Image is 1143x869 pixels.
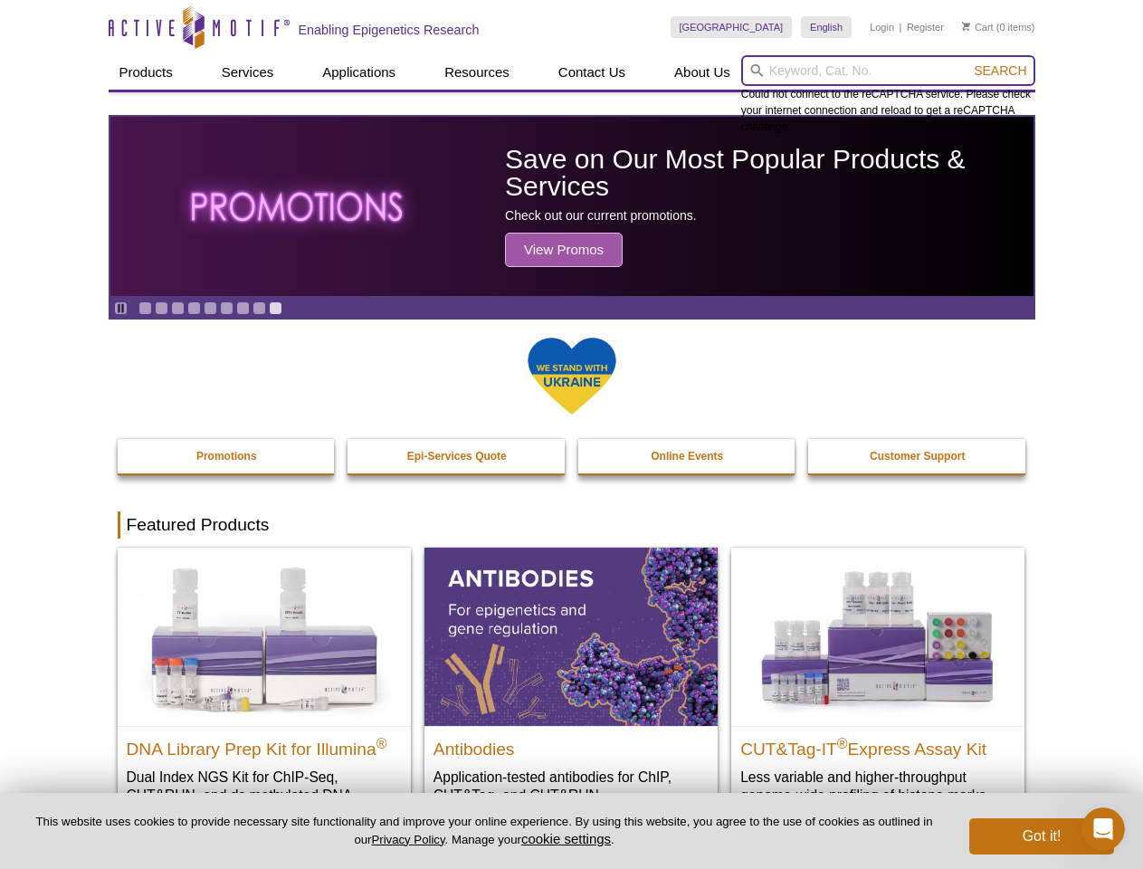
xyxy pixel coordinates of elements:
img: We Stand With Ukraine [527,336,617,416]
p: Less variable and higher-throughput genome-wide profiling of histone marks​. [740,768,1015,805]
a: Go to slide 3 [171,301,185,315]
strong: Promotions [196,450,257,463]
img: All Antibodies [424,548,718,725]
a: Applications [311,55,406,90]
a: Go to slide 6 [220,301,233,315]
p: Dual Index NGS Kit for ChIP-Seq, CUT&RUN, and ds methylated DNA assays. [127,768,402,823]
a: Resources [433,55,520,90]
sup: ® [376,735,387,750]
a: Services [211,55,285,90]
p: Check out our current promotions. [505,207,1024,224]
span: Search [974,63,1026,78]
p: This website uses cookies to provide necessary site functionality and improve your online experie... [29,814,939,848]
strong: Epi-Services Quote [407,450,507,463]
a: Go to slide 7 [236,301,250,315]
a: About Us [663,55,741,90]
a: DNA Library Prep Kit for Illumina DNA Library Prep Kit for Illumina® Dual Index NGS Kit for ChIP-... [118,548,411,840]
h2: Featured Products [118,511,1026,539]
sup: ® [837,735,848,750]
h2: DNA Library Prep Kit for Illumina [127,731,402,759]
img: CUT&Tag-IT® Express Assay Kit [731,548,1024,725]
input: Keyword, Cat. No. [741,55,1035,86]
img: Your Cart [962,22,970,31]
a: Go to slide 5 [204,301,217,315]
button: Search [968,62,1032,79]
a: Customer Support [808,439,1027,473]
h2: CUT&Tag-IT Express Assay Kit [740,731,1015,759]
a: Login [870,21,894,33]
h2: Enabling Epigenetics Research [299,22,480,38]
li: | [900,16,902,38]
a: Toggle autoplay [114,301,128,315]
h2: Antibodies [433,731,709,759]
a: Epi-Services Quote [348,439,567,473]
iframe: Intercom live chat [1081,807,1125,851]
a: Privacy Policy [371,833,444,846]
article: Save on Our Most Popular Products & Services [110,117,1033,296]
a: Cart [962,21,994,33]
p: Application-tested antibodies for ChIP, CUT&Tag, and CUT&RUN. [433,768,709,805]
strong: Online Events [651,450,723,463]
img: DNA Library Prep Kit for Illumina [118,548,411,725]
h2: Save on Our Most Popular Products & Services [505,146,1024,200]
a: Go to slide 1 [138,301,152,315]
a: Promotions [118,439,337,473]
a: Go to slide 4 [187,301,201,315]
a: Products [109,55,184,90]
a: Go to slide 9 [269,301,282,315]
a: CUT&Tag-IT® Express Assay Kit CUT&Tag-IT®Express Assay Kit Less variable and higher-throughput ge... [731,548,1024,822]
a: Go to slide 8 [252,301,266,315]
a: The word promotions written in all caps with a glowing effect Save on Our Most Popular Products &... [110,117,1033,296]
button: cookie settings [521,831,611,846]
a: Register [907,21,944,33]
a: [GEOGRAPHIC_DATA] [671,16,793,38]
a: Go to slide 2 [155,301,168,315]
a: Contact Us [548,55,636,90]
span: View Promos [505,233,623,267]
div: Could not connect to the reCAPTCHA service. Please check your internet connection and reload to g... [741,55,1035,135]
strong: Customer Support [870,450,965,463]
img: The word promotions written in all caps with a glowing effect [179,160,418,253]
a: All Antibodies Antibodies Application-tested antibodies for ChIP, CUT&Tag, and CUT&RUN. [424,548,718,822]
button: Got it! [969,818,1114,855]
a: Online Events [578,439,797,473]
a: English [801,16,852,38]
li: (0 items) [962,16,1035,38]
